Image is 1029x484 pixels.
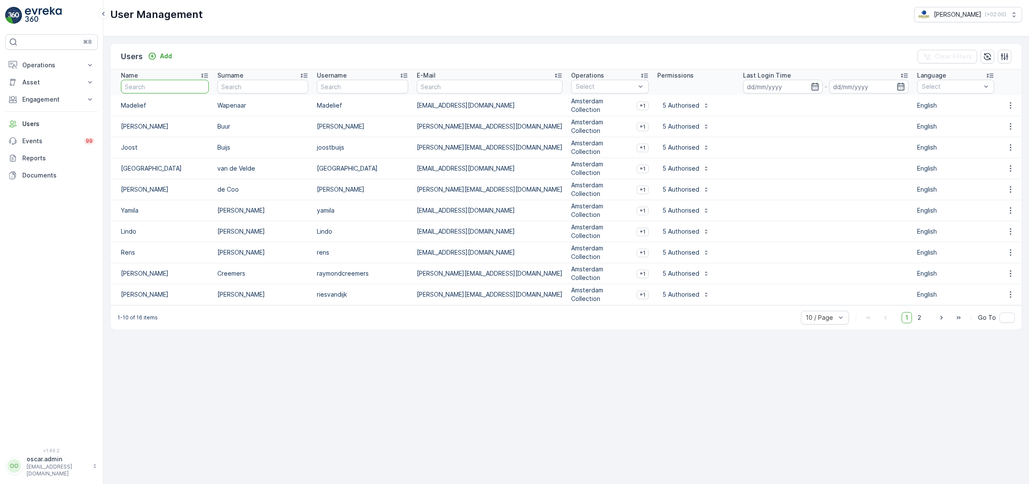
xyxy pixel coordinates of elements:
input: Search [317,80,408,93]
input: dd/mm/yyyy [743,80,822,93]
td: Madelief [111,95,213,116]
td: [GEOGRAPHIC_DATA] [313,158,412,179]
p: Amsterdam Collection [571,286,633,303]
button: OOoscar.admin[EMAIL_ADDRESS][DOMAIN_NAME] [5,455,98,477]
td: [PERSON_NAME] [111,179,213,200]
img: logo_light-DOdMpM7g.png [25,7,62,24]
td: English [913,284,999,305]
p: 5 Authorised [662,101,699,110]
p: Amsterdam Collection [571,118,633,135]
td: [PERSON_NAME][EMAIL_ADDRESS][DOMAIN_NAME] [412,179,567,200]
td: [PERSON_NAME][EMAIL_ADDRESS][DOMAIN_NAME] [412,263,567,284]
td: joostbuijs [313,137,412,158]
button: Operations [5,57,98,74]
button: Asset [5,74,98,91]
p: Surname [217,71,244,80]
td: [EMAIL_ADDRESS][DOMAIN_NAME] [412,242,567,263]
p: 5 Authorised [662,290,699,299]
button: Clear Filters [918,50,977,63]
td: [PERSON_NAME] [111,116,213,137]
td: [PERSON_NAME] [313,116,412,137]
td: English [913,200,999,221]
p: 1-10 of 16 items [117,314,158,321]
td: English [913,221,999,242]
button: Add [144,51,175,61]
p: 5 Authorised [662,164,699,173]
td: Buijs [213,137,313,158]
td: [PERSON_NAME][EMAIL_ADDRESS][DOMAIN_NAME] [412,116,567,137]
p: Users [22,120,94,128]
p: Engagement [22,95,81,104]
p: 5 Authorised [662,185,699,194]
td: Joost [111,137,213,158]
p: User Management [110,8,203,21]
td: Rens [111,242,213,263]
p: Documents [22,171,94,180]
span: 2 [914,312,925,323]
p: Events [22,137,79,145]
img: basis-logo_rgb2x.png [918,10,930,19]
input: Search [217,80,308,93]
p: Users [121,51,143,63]
td: English [913,137,999,158]
p: Operations [22,61,81,69]
td: [PERSON_NAME] [213,200,313,221]
p: Amsterdam Collection [571,139,633,156]
input: Search [121,80,209,93]
p: Last Login Time [743,71,791,80]
td: [PERSON_NAME] [213,221,313,242]
span: +1 [640,271,646,277]
td: yamila [313,200,412,221]
span: +1 [640,186,646,193]
button: 5 Authorised [657,162,715,175]
p: Asset [22,78,81,87]
button: [PERSON_NAME](+02:00) [914,7,1022,22]
p: 5 Authorised [662,122,699,131]
td: [PERSON_NAME] [313,179,412,200]
button: 5 Authorised [657,246,715,259]
a: Documents [5,167,98,184]
span: +1 [640,123,646,130]
p: E-Mail [417,71,436,80]
p: Clear Filters [935,52,972,61]
td: English [913,263,999,284]
p: Add [160,52,172,60]
td: Creemers [213,263,313,284]
p: ( +02:00 ) [985,11,1006,18]
p: [PERSON_NAME] [934,10,981,19]
td: English [913,179,999,200]
button: 5 Authorised [657,183,715,196]
button: 5 Authorised [657,225,715,238]
p: 5 Authorised [662,227,699,236]
p: Amsterdam Collection [571,223,633,240]
td: de Coo [213,179,313,200]
p: Amsterdam Collection [571,265,633,282]
span: +1 [640,144,646,151]
p: Operations [571,71,604,80]
button: 5 Authorised [657,267,715,280]
td: [EMAIL_ADDRESS][DOMAIN_NAME] [412,200,567,221]
span: +1 [640,207,646,214]
button: 5 Authorised [657,120,715,133]
td: Lindo [111,221,213,242]
p: 5 Authorised [662,269,699,278]
span: +1 [640,102,646,109]
td: rens [313,242,412,263]
td: Buur [213,116,313,137]
a: Events99 [5,132,98,150]
p: - [824,81,827,92]
td: [EMAIL_ADDRESS][DOMAIN_NAME] [412,158,567,179]
td: [EMAIL_ADDRESS][DOMAIN_NAME] [412,221,567,242]
p: Amsterdam Collection [571,97,633,114]
p: Amsterdam Collection [571,202,633,219]
button: 5 Authorised [657,288,715,301]
p: Name [121,71,138,80]
td: [PERSON_NAME][EMAIL_ADDRESS][DOMAIN_NAME] [412,284,567,305]
input: dd/mm/yyyy [829,80,909,93]
td: [PERSON_NAME] [111,263,213,284]
a: Reports [5,150,98,167]
td: [PERSON_NAME] [111,284,213,305]
p: Permissions [657,71,694,80]
p: [EMAIL_ADDRESS][DOMAIN_NAME] [27,463,88,477]
td: Wapenaar [213,95,313,116]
